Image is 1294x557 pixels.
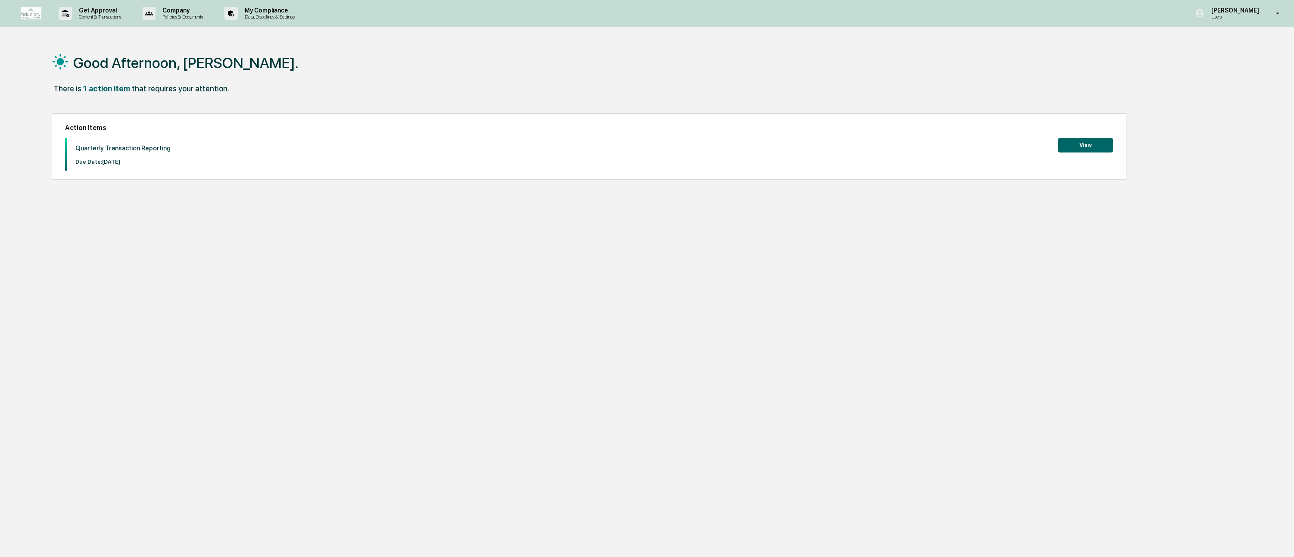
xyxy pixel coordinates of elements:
[1204,7,1263,14] p: [PERSON_NAME]
[1058,140,1113,149] a: View
[65,124,1113,132] h2: Action Items
[83,84,130,93] div: 1 action item
[73,54,299,72] h1: Good Afternoon, [PERSON_NAME].
[75,144,171,152] p: Quarterly Transaction Reporting
[238,14,299,20] p: Data, Deadlines & Settings
[1204,14,1263,20] p: Users
[72,14,125,20] p: Content & Transactions
[1058,138,1113,152] button: View
[132,84,229,93] div: that requires your attention.
[21,7,41,19] img: logo
[53,84,81,93] div: There is
[75,159,171,165] p: Due Date: [DATE]
[72,7,125,14] p: Get Approval
[156,14,207,20] p: Policies & Documents
[238,7,299,14] p: My Compliance
[156,7,207,14] p: Company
